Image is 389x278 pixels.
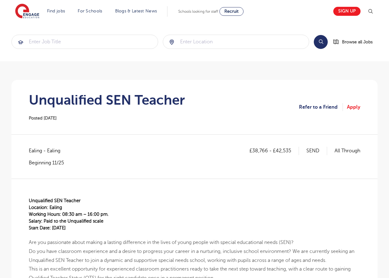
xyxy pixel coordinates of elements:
[224,9,239,14] span: Recruit
[29,212,109,217] span: Working Hours: 08:30 am – 16:00 pm.
[306,147,327,155] p: SEND
[163,35,309,49] input: Submit
[314,35,328,49] button: Search
[29,249,354,263] span: Do you have classroom experience and a desire to progress your career in a nurturing, inclusive s...
[333,38,378,46] a: Browse all Jobs
[249,147,299,155] p: £38,766 - £42,535
[15,4,39,19] img: Engage Education
[29,92,185,108] h1: Unqualified SEN Teacher
[29,159,67,166] p: Beginning 11/25
[29,225,66,230] span: Start Date: [DATE]
[47,9,65,13] a: Find jobs
[29,219,103,224] span: Salary: Paid to the Unqualified scale
[347,103,360,111] a: Apply
[115,9,157,13] a: Blogs & Latest News
[78,9,102,13] a: For Schools
[29,147,67,155] span: Ealing - Ealing
[29,116,57,120] span: Posted [DATE]
[29,205,62,210] span: Location: Ealing
[333,7,361,16] a: Sign up
[178,9,218,14] span: Schools looking for staff
[29,240,294,245] span: Are you passionate about making a lasting difference in the lives of young people with special ed...
[12,35,158,49] input: Submit
[163,35,309,49] div: Submit
[342,38,373,46] span: Browse all Jobs
[219,7,244,16] a: Recruit
[11,35,158,49] div: Submit
[335,147,360,155] p: All Through
[299,103,343,111] a: Refer to a Friend
[29,198,80,203] span: Unqualified SEN Teacher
